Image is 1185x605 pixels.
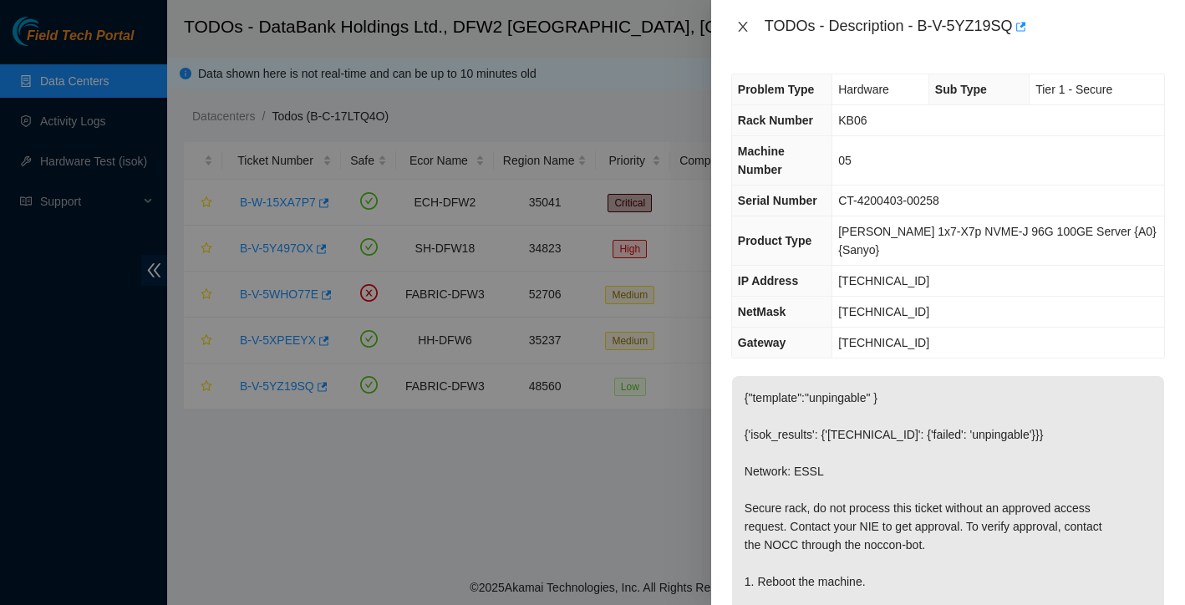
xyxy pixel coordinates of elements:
span: Sub Type [935,83,987,96]
span: KB06 [838,114,867,127]
button: Close [731,19,755,35]
span: Tier 1 - Secure [1035,83,1112,96]
span: Machine Number [738,145,785,176]
span: Hardware [838,83,889,96]
span: CT-4200403-00258 [838,194,939,207]
span: Gateway [738,336,786,349]
span: Problem Type [738,83,815,96]
span: Serial Number [738,194,817,207]
span: [TECHNICAL_ID] [838,274,929,287]
span: [TECHNICAL_ID] [838,336,929,349]
span: close [736,20,750,33]
div: TODOs - Description - B-V-5YZ19SQ [765,13,1165,40]
span: [TECHNICAL_ID] [838,305,929,318]
span: [PERSON_NAME] 1x7-X7p NVME-J 96G 100GE Server {A0}{Sanyo} [838,225,1157,257]
span: Product Type [738,234,811,247]
span: IP Address [738,274,798,287]
span: 05 [838,154,852,167]
span: NetMask [738,305,786,318]
span: Rack Number [738,114,813,127]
